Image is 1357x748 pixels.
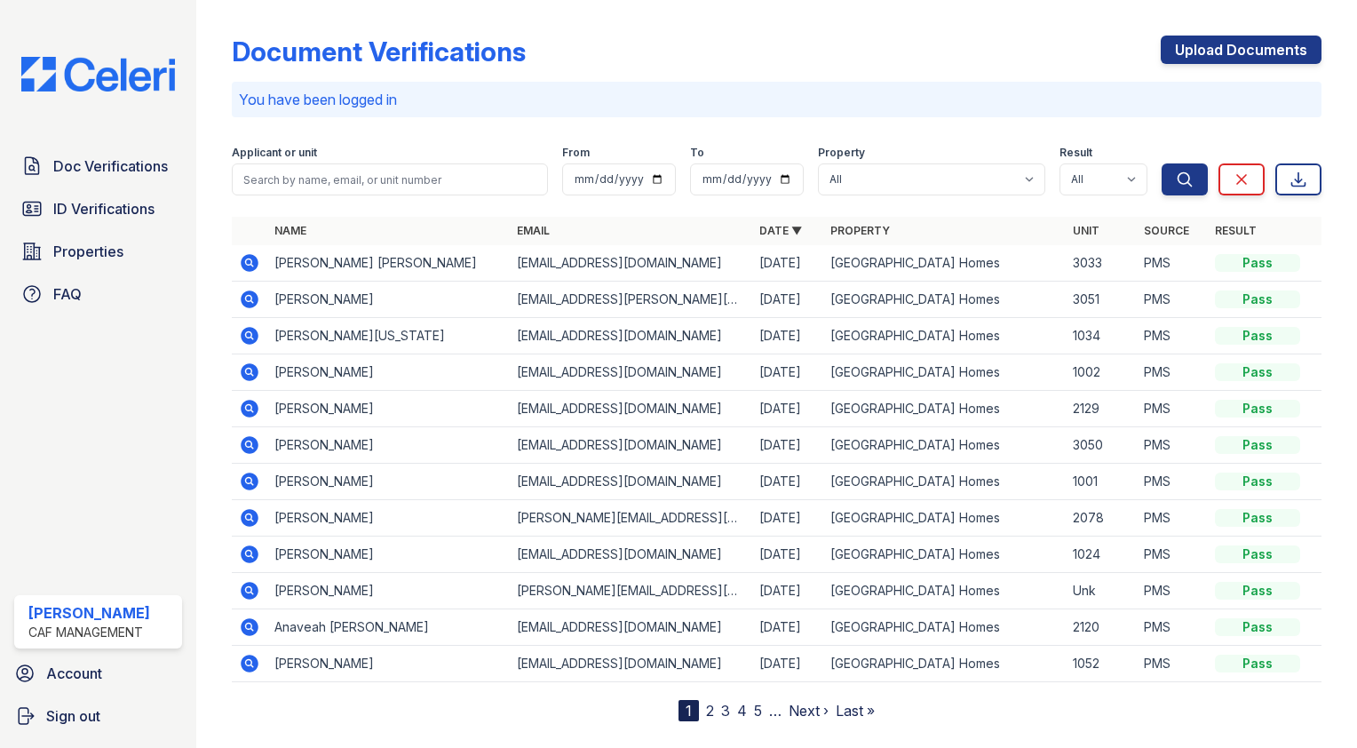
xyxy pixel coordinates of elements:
td: 1001 [1066,464,1137,500]
img: CE_Logo_Blue-a8612792a0a2168367f1c8372b55b34899dd931a85d93a1a3d3e32e68fde9ad4.png [7,57,189,92]
td: PMS [1137,391,1208,427]
div: Pass [1215,436,1300,454]
label: Applicant or unit [232,146,317,160]
span: Doc Verifications [53,155,168,177]
td: 3033 [1066,245,1137,282]
td: [DATE] [752,609,823,646]
td: [PERSON_NAME][EMAIL_ADDRESS][DOMAIN_NAME] [510,500,752,537]
td: [DATE] [752,245,823,282]
td: PMS [1137,500,1208,537]
td: [GEOGRAPHIC_DATA] Homes [823,318,1066,354]
td: PMS [1137,427,1208,464]
td: [DATE] [752,318,823,354]
td: [PERSON_NAME] [267,500,510,537]
td: 1052 [1066,646,1137,682]
td: [GEOGRAPHIC_DATA] Homes [823,282,1066,318]
td: [GEOGRAPHIC_DATA] Homes [823,573,1066,609]
td: [DATE] [752,464,823,500]
td: [DATE] [752,391,823,427]
td: [GEOGRAPHIC_DATA] Homes [823,609,1066,646]
a: Email [517,224,550,237]
td: [GEOGRAPHIC_DATA] Homes [823,391,1066,427]
td: [GEOGRAPHIC_DATA] Homes [823,464,1066,500]
label: Result [1059,146,1092,160]
td: [DATE] [752,354,823,391]
input: Search by name, email, or unit number [232,163,548,195]
a: Sign out [7,698,189,734]
td: 3050 [1066,427,1137,464]
td: 2120 [1066,609,1137,646]
a: Date ▼ [759,224,802,237]
label: Property [818,146,865,160]
div: Pass [1215,582,1300,600]
div: Pass [1215,254,1300,272]
div: Pass [1215,290,1300,308]
div: [PERSON_NAME] [28,602,150,624]
a: 4 [737,702,747,720]
a: Account [7,656,189,691]
a: 2 [706,702,714,720]
span: ID Verifications [53,198,155,219]
div: Pass [1215,509,1300,527]
td: [GEOGRAPHIC_DATA] Homes [823,427,1066,464]
td: PMS [1137,245,1208,282]
td: [PERSON_NAME][EMAIL_ADDRESS][PERSON_NAME][DOMAIN_NAME] [510,573,752,609]
td: [EMAIL_ADDRESS][DOMAIN_NAME] [510,646,752,682]
a: 3 [721,702,730,720]
span: … [769,700,782,721]
div: Pass [1215,327,1300,345]
td: [GEOGRAPHIC_DATA] Homes [823,245,1066,282]
td: [PERSON_NAME][US_STATE] [267,318,510,354]
a: Property [830,224,890,237]
td: [EMAIL_ADDRESS][DOMAIN_NAME] [510,464,752,500]
td: [DATE] [752,427,823,464]
div: Pass [1215,473,1300,490]
a: ID Verifications [14,191,182,227]
a: FAQ [14,276,182,312]
p: You have been logged in [239,89,1314,110]
td: [EMAIL_ADDRESS][DOMAIN_NAME] [510,245,752,282]
label: From [562,146,590,160]
td: [EMAIL_ADDRESS][DOMAIN_NAME] [510,609,752,646]
a: Doc Verifications [14,148,182,184]
td: [PERSON_NAME] [PERSON_NAME] [267,245,510,282]
td: 2078 [1066,500,1137,537]
span: Properties [53,241,123,262]
td: [EMAIL_ADDRESS][DOMAIN_NAME] [510,391,752,427]
td: Unk [1066,573,1137,609]
div: 1 [678,700,699,721]
td: [DATE] [752,282,823,318]
td: [PERSON_NAME] [267,573,510,609]
td: 1034 [1066,318,1137,354]
label: To [690,146,704,160]
td: 1002 [1066,354,1137,391]
td: [PERSON_NAME] [267,427,510,464]
td: PMS [1137,318,1208,354]
a: Result [1215,224,1257,237]
span: Sign out [46,705,100,727]
td: PMS [1137,282,1208,318]
a: Source [1144,224,1189,237]
td: [DATE] [752,573,823,609]
td: [PERSON_NAME] [267,391,510,427]
td: [DATE] [752,646,823,682]
div: Pass [1215,363,1300,381]
td: [PERSON_NAME] [267,464,510,500]
a: Next › [789,702,829,720]
td: [PERSON_NAME] [267,354,510,391]
a: Unit [1073,224,1099,237]
a: Last » [836,702,875,720]
td: PMS [1137,464,1208,500]
td: [EMAIL_ADDRESS][DOMAIN_NAME] [510,427,752,464]
div: Pass [1215,655,1300,672]
td: PMS [1137,537,1208,573]
td: 1024 [1066,537,1137,573]
td: [GEOGRAPHIC_DATA] Homes [823,354,1066,391]
div: Pass [1215,400,1300,418]
td: [EMAIL_ADDRESS][PERSON_NAME][DOMAIN_NAME] [510,282,752,318]
span: FAQ [53,283,82,305]
a: 5 [754,702,762,720]
td: [GEOGRAPHIC_DATA] Homes [823,646,1066,682]
div: Pass [1215,618,1300,636]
